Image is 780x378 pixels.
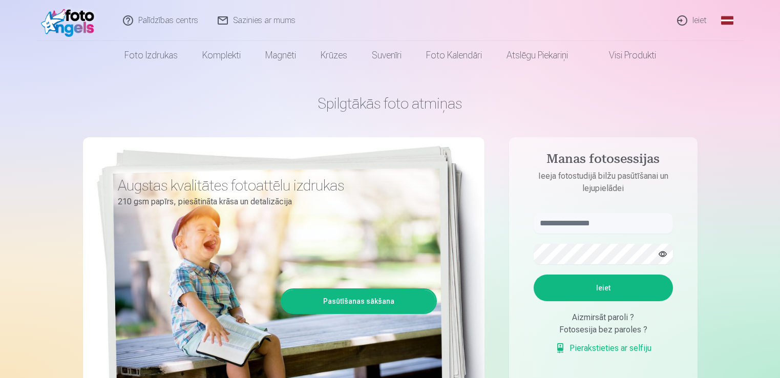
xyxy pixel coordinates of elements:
a: Foto kalendāri [414,41,494,70]
a: Krūzes [308,41,360,70]
div: Aizmirsāt paroli ? [534,311,673,324]
h3: Augstas kvalitātes fotoattēlu izdrukas [118,176,429,195]
a: Pierakstieties ar selfiju [555,342,651,354]
button: Ieiet [534,275,673,301]
h1: Spilgtākās foto atmiņas [83,94,698,113]
h4: Manas fotosessijas [523,152,683,170]
img: /fa1 [41,4,100,37]
a: Komplekti [190,41,253,70]
a: Pasūtīšanas sākšana [282,290,435,312]
a: Magnēti [253,41,308,70]
a: Suvenīri [360,41,414,70]
p: Ieeja fotostudijā bilžu pasūtīšanai un lejupielādei [523,170,683,195]
div: Fotosesija bez paroles ? [534,324,673,336]
a: Foto izdrukas [112,41,190,70]
p: 210 gsm papīrs, piesātināta krāsa un detalizācija [118,195,429,209]
a: Visi produkti [580,41,668,70]
a: Atslēgu piekariņi [494,41,580,70]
